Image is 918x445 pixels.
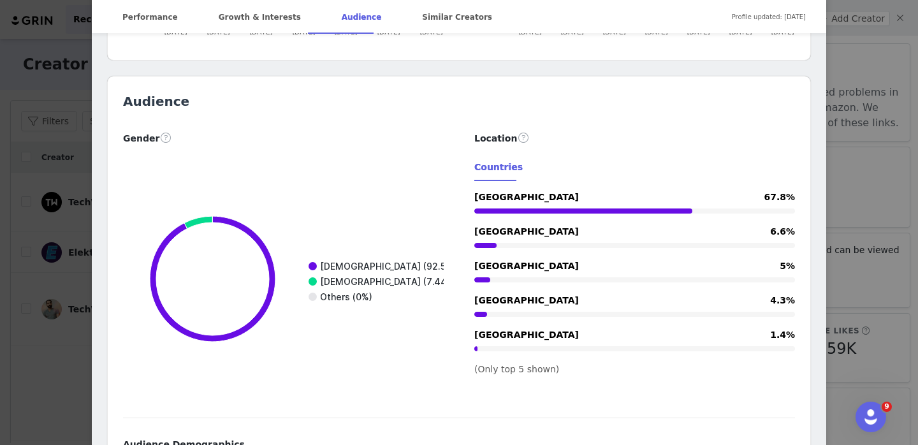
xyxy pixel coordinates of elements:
div: Gender [123,130,444,145]
div: Countries [474,153,523,182]
span: [GEOGRAPHIC_DATA] [474,192,579,202]
h2: Audience [123,92,795,111]
span: 67.8% [764,191,795,204]
span: 6.6% [770,225,795,238]
text: [DEMOGRAPHIC_DATA] (92.56%) [320,261,463,272]
span: 9 [882,402,892,412]
span: [GEOGRAPHIC_DATA] [474,226,579,237]
iframe: Intercom live chat [856,402,886,432]
text: Others (0%) [320,291,372,302]
span: 5% [780,259,795,273]
div: Location [474,130,795,145]
span: 1.4% [770,328,795,342]
span: Profile updated: [DATE] [732,3,806,31]
span: [GEOGRAPHIC_DATA] [474,261,579,271]
span: (Only top 5 shown) [474,364,559,374]
text: [DEMOGRAPHIC_DATA] (7.44%) [320,276,458,287]
span: [GEOGRAPHIC_DATA] [474,330,579,340]
span: 4.3% [770,294,795,307]
span: [GEOGRAPHIC_DATA] [474,295,579,305]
